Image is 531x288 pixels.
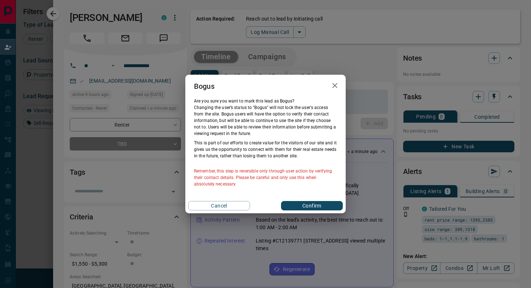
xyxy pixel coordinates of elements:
p: Remember, this step is reversible only through user action by verifying their contact details. Pl... [194,168,337,187]
button: Confirm [281,201,343,210]
h2: Bogus [185,75,223,98]
button: Cancel [188,201,250,210]
p: Are you sure you want to mark this lead as Bogus ? [194,98,337,104]
p: Changing the user’s status to "Bogus" will not lock the user's access from the site. Bogus users ... [194,104,337,137]
p: This is part of our efforts to create value for the visitors of our site and it gives us the oppo... [194,140,337,159]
